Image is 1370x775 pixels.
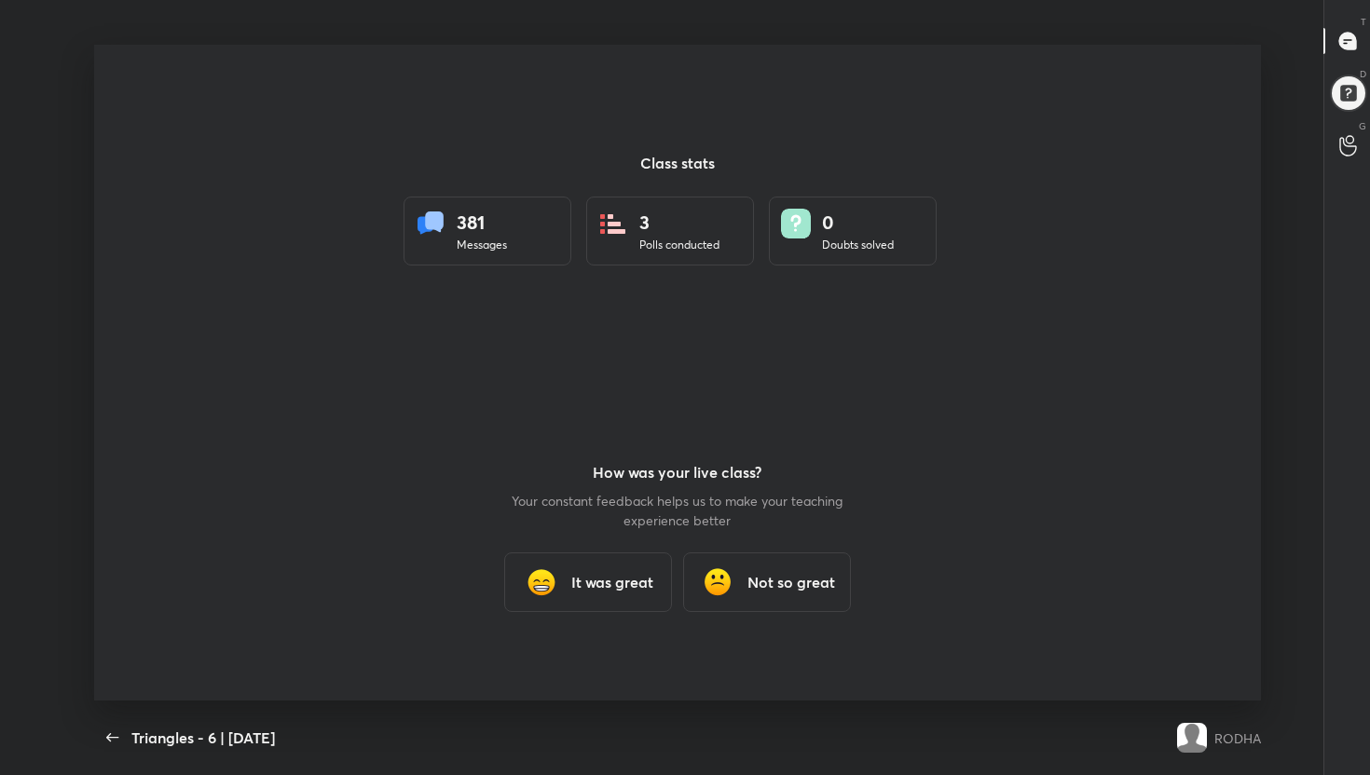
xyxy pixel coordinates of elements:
img: statsPoll.b571884d.svg [598,209,628,238]
p: T [1361,15,1366,29]
img: default.png [1177,723,1207,753]
h3: Not so great [747,571,835,593]
h3: It was great [571,571,653,593]
p: D [1360,67,1366,81]
img: statsMessages.856aad98.svg [416,209,445,238]
p: G [1359,119,1366,133]
img: frowning_face_cmp.gif [699,564,736,601]
div: Doubts solved [822,237,894,253]
div: Polls conducted [639,237,719,253]
div: 3 [639,209,719,237]
img: grinning_face_with_smiling_eyes_cmp.gif [523,564,560,601]
div: RODHA [1214,728,1261,748]
img: doubts.8a449be9.svg [781,209,811,238]
div: 0 [822,209,894,237]
div: Messages [457,237,507,253]
div: Triangles - 6 | [DATE] [131,727,275,749]
p: Your constant feedback helps us to make your teaching experience better [510,491,845,530]
div: 381 [457,209,507,237]
h3: Class stats [94,152,1261,174]
h3: How was your live class? [510,461,845,483]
